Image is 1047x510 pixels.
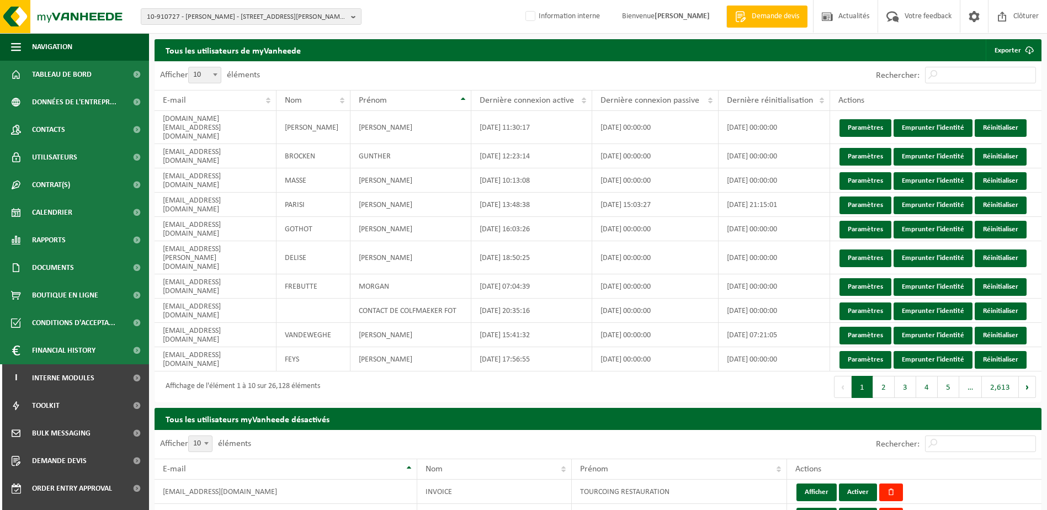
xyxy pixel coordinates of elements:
[719,347,830,371] td: [DATE] 00:00:00
[938,376,959,398] button: 5
[32,144,77,171] span: Utilisateurs
[796,484,837,501] button: Afficher
[32,309,115,337] span: Conditions d'accepta...
[580,465,608,474] span: Prénom
[719,111,830,144] td: [DATE] 00:00:00
[155,168,277,193] td: [EMAIL_ADDRESS][DOMAIN_NAME]
[189,436,212,451] span: 10
[32,419,91,447] span: Bulk Messaging
[417,480,572,504] td: INVOICE
[795,465,821,474] span: Actions
[155,144,277,168] td: [EMAIL_ADDRESS][DOMAIN_NAME]
[839,148,891,166] a: Paramètres
[350,144,471,168] td: GUNTHER
[719,193,830,217] td: [DATE] 21:15:01
[975,119,1027,137] a: Réinitialiser
[839,249,891,267] a: Paramètres
[471,217,593,241] td: [DATE] 16:03:26
[155,39,312,61] h2: Tous les utilisateurs de myVanheede
[592,111,719,144] td: [DATE] 00:00:00
[1019,376,1036,398] button: Next
[975,172,1027,190] a: Réinitialiser
[592,217,719,241] td: [DATE] 00:00:00
[32,33,72,61] span: Navigation
[188,435,212,452] span: 10
[277,323,350,347] td: VANDEWEGHE
[163,465,186,474] span: E-mail
[894,278,972,296] a: Emprunter l'identité
[852,376,873,398] button: 1
[894,221,972,238] a: Emprunter l'identité
[155,408,1041,429] h2: Tous les utilisateurs myVanheede désactivés
[147,9,347,25] span: 10-910727 - [PERSON_NAME] - [STREET_ADDRESS][PERSON_NAME][PERSON_NAME]
[160,439,251,448] label: Afficher éléments
[32,392,60,419] span: Toolkit
[894,196,972,214] a: Emprunter l'identité
[592,241,719,274] td: [DATE] 00:00:00
[160,377,320,397] div: Affichage de l'élément 1 à 10 sur 26,128 éléments
[32,116,65,144] span: Contacts
[471,144,593,168] td: [DATE] 12:23:14
[975,221,1027,238] a: Réinitialiser
[350,217,471,241] td: [PERSON_NAME]
[471,347,593,371] td: [DATE] 17:56:55
[839,196,891,214] a: Paramètres
[873,376,895,398] button: 2
[839,119,891,137] a: Paramètres
[876,71,920,80] label: Rechercher:
[749,11,802,22] span: Demande devis
[592,144,719,168] td: [DATE] 00:00:00
[600,96,699,105] span: Dernière connexion passive
[155,111,277,144] td: [DOMAIN_NAME][EMAIL_ADDRESS][DOMAIN_NAME]
[838,96,864,105] span: Actions
[32,171,70,199] span: Contrat(s)
[975,196,1027,214] a: Réinitialiser
[719,323,830,347] td: [DATE] 07:21:05
[719,274,830,299] td: [DATE] 00:00:00
[894,302,972,320] a: Emprunter l'identité
[277,111,350,144] td: [PERSON_NAME]
[32,199,72,226] span: Calendrier
[277,217,350,241] td: GOTHOT
[895,376,916,398] button: 3
[471,323,593,347] td: [DATE] 15:41:32
[894,148,972,166] a: Emprunter l'identité
[188,67,221,83] span: 10
[959,376,982,398] span: …
[350,299,471,323] td: CONTACT DE COLFMAEKER FOT
[155,217,277,241] td: [EMAIL_ADDRESS][DOMAIN_NAME]
[32,447,87,475] span: Demande devis
[572,480,787,504] td: TOURCOING RESTAURATION
[471,168,593,193] td: [DATE] 10:13:08
[975,327,1027,344] a: Réinitialiser
[839,172,891,190] a: Paramètres
[655,12,710,20] strong: [PERSON_NAME]
[32,226,66,254] span: Rapports
[719,217,830,241] td: [DATE] 00:00:00
[986,39,1040,61] a: Exporter
[719,299,830,323] td: [DATE] 00:00:00
[975,148,1027,166] a: Réinitialiser
[160,71,260,79] label: Afficher éléments
[719,144,830,168] td: [DATE] 00:00:00
[32,88,116,116] span: Données de l'entrepr...
[975,249,1027,267] a: Réinitialiser
[350,111,471,144] td: [PERSON_NAME]
[163,96,186,105] span: E-mail
[726,6,807,28] a: Demande devis
[719,241,830,274] td: [DATE] 00:00:00
[350,347,471,371] td: [PERSON_NAME]
[839,278,891,296] a: Paramètres
[894,327,972,344] a: Emprunter l'identité
[471,111,593,144] td: [DATE] 11:30:17
[426,465,443,474] span: Nom
[155,299,277,323] td: [EMAIL_ADDRESS][DOMAIN_NAME]
[727,96,813,105] span: Dernière réinitialisation
[894,172,972,190] a: Emprunter l'identité
[350,168,471,193] td: [PERSON_NAME]
[277,241,350,274] td: DELISE
[592,193,719,217] td: [DATE] 15:03:27
[277,274,350,299] td: FREBUTTE
[592,168,719,193] td: [DATE] 00:00:00
[277,168,350,193] td: MASSE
